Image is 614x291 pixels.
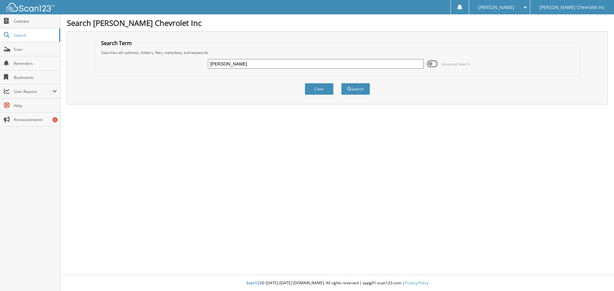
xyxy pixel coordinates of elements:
span: Scan123 [246,280,262,286]
iframe: Chat Widget [582,260,614,291]
img: scan123-logo-white.svg [6,3,54,11]
span: Advanced Search [441,62,470,66]
span: Search [14,33,56,38]
span: User Reports [14,89,52,94]
span: [PERSON_NAME] [478,5,514,9]
legend: Search Term [98,40,135,47]
a: Privacy Policy [405,280,429,286]
div: © [DATE]-[DATE] [DOMAIN_NAME]. All rights reserved | appg01-scan123-com | [60,275,614,291]
h1: Search [PERSON_NAME] Chevrolet Inc [67,18,608,28]
button: Clear [305,83,334,95]
span: Announcements [14,117,57,122]
span: Reminders [14,61,57,66]
span: Cabinets [14,19,57,24]
div: Searches all cabinets, folders, files, metadata, and keywords [98,50,577,55]
span: [PERSON_NAME] Chevrolet Inc [539,5,605,9]
span: Bookmarks [14,75,57,80]
span: Scan [14,47,57,52]
button: Search [341,83,370,95]
div: 5 [52,117,58,122]
span: Help [14,103,57,108]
